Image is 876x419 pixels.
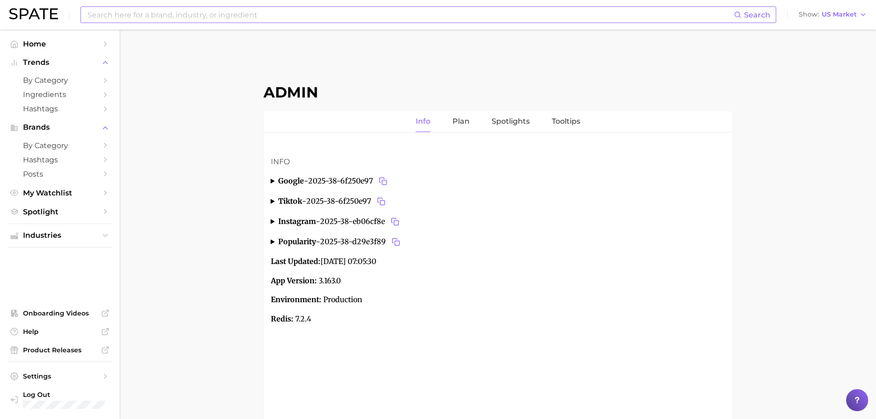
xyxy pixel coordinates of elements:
span: by Category [23,141,97,150]
a: Home [7,37,112,51]
a: by Category [7,138,112,153]
span: Log Out [23,390,105,399]
span: 2025-38-6f250e97 [306,195,388,208]
summary: tiktok-2025-38-6f250e97Copy 2025-38-6f250e97 to clipboard [271,195,725,208]
span: US Market [822,12,857,17]
span: 2025-38-6f250e97 [308,175,389,188]
strong: Environment: [271,295,321,304]
a: My Watchlist [7,186,112,200]
button: Copy 2025-38-6f250e97 to clipboard [375,195,388,208]
strong: Redis: [271,314,293,323]
button: Industries [7,229,112,242]
span: Home [23,40,97,48]
a: Help [7,325,112,339]
span: - [304,176,308,185]
span: Ingredients [23,90,97,99]
h1: Admin [263,83,733,101]
button: Trends [7,56,112,69]
a: Spotlights [492,111,530,132]
span: Brands [23,123,97,132]
button: Copy 2025-38-6f250e97 to clipboard [377,175,389,188]
span: Trends [23,58,97,67]
span: - [302,196,306,206]
a: Tooltips [552,111,580,132]
a: Plan [452,111,469,132]
strong: App Version: [271,276,317,285]
span: Search [744,11,770,19]
span: My Watchlist [23,189,97,197]
a: Product Releases [7,343,112,357]
span: - [316,217,320,226]
strong: instagram [278,217,316,226]
a: Hashtags [7,102,112,116]
span: Industries [23,231,97,240]
span: 2025-38-eb06cf8e [320,215,401,228]
button: Copy 2025-38-d29e3f89 to clipboard [389,235,402,248]
a: Log out. Currently logged in with e-mail marwat@spate.nyc. [7,388,112,412]
span: - [316,237,320,246]
summary: popularity-2025-38-d29e3f89Copy 2025-38-d29e3f89 to clipboard [271,235,725,248]
strong: tiktok [278,196,302,206]
a: Onboarding Videos [7,306,112,320]
button: ShowUS Market [796,9,869,21]
strong: Last Updated: [271,257,321,266]
span: Product Releases [23,346,97,354]
img: SPATE [9,8,58,19]
p: Production [271,294,725,306]
p: 3.163.0 [271,275,725,287]
span: Hashtags [23,155,97,164]
span: 2025-38-d29e3f89 [320,235,402,248]
span: Posts [23,170,97,178]
a: by Category [7,73,112,87]
a: Hashtags [7,153,112,167]
a: Settings [7,369,112,383]
span: Onboarding Videos [23,309,97,317]
summary: instagram-2025-38-eb06cf8eCopy 2025-38-eb06cf8e to clipboard [271,215,725,228]
span: Spotlight [23,207,97,216]
a: Ingredients [7,87,112,102]
input: Search here for a brand, industry, or ingredient [86,7,734,23]
a: Spotlight [7,205,112,219]
summary: google-2025-38-6f250e97Copy 2025-38-6f250e97 to clipboard [271,175,725,188]
button: Brands [7,121,112,134]
button: Copy 2025-38-eb06cf8e to clipboard [389,215,401,228]
a: Info [416,111,430,132]
span: Help [23,327,97,336]
span: by Category [23,76,97,85]
h3: Info [271,156,725,167]
p: 7.2.4 [271,313,725,325]
strong: google [278,176,304,185]
p: [DATE] 07:05:30 [271,256,725,268]
span: Hashtags [23,104,97,113]
a: Posts [7,167,112,181]
span: Settings [23,372,97,380]
span: Show [799,12,819,17]
strong: popularity [278,237,316,246]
